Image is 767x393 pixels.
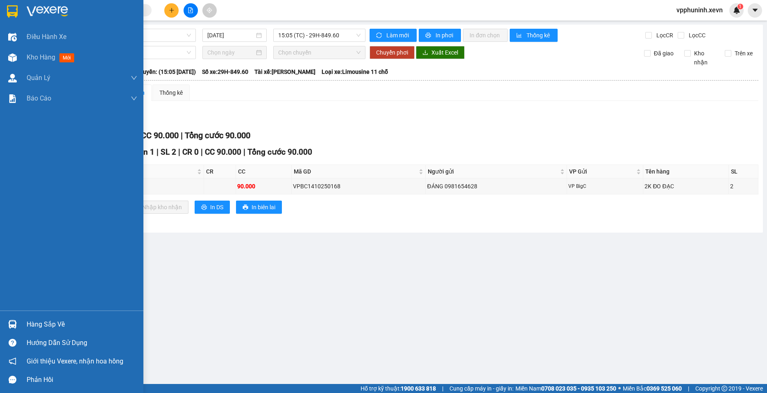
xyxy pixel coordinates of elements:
[691,49,718,67] span: Kho nhận
[27,93,51,103] span: Báo cáo
[181,130,183,140] span: |
[201,147,203,157] span: |
[195,201,230,214] button: printerIn DS
[243,147,245,157] span: |
[370,46,415,59] button: Chuyển phơi
[431,48,458,57] span: Xuất Excel
[27,374,137,386] div: Phản hồi
[292,178,426,194] td: VPBC1410250168
[236,201,282,214] button: printerIn biên lai
[8,53,17,62] img: warehouse-icon
[739,4,742,9] span: 1
[8,74,17,82] img: warehouse-icon
[685,31,707,40] span: Lọc CC
[182,147,199,157] span: CR 0
[27,337,137,349] div: Hướng dẫn sử dụng
[733,7,740,14] img: icon-new-feature
[643,165,729,178] th: Tên hàng
[322,67,388,76] span: Loại xe: Limousine 11 chỗ
[188,7,193,13] span: file-add
[9,376,16,384] span: message
[463,29,508,42] button: In đơn chọn
[653,31,674,40] span: Lọc CR
[161,147,176,157] span: SL 2
[567,178,644,194] td: VP BigC
[254,67,315,76] span: Tài xế: [PERSON_NAME]
[164,3,179,18] button: plus
[278,46,361,59] span: Chọn chuyến
[9,339,16,347] span: question-circle
[27,318,137,331] div: Hàng sắp về
[361,384,436,393] span: Hỗ trợ kỹ thuật:
[9,357,16,365] span: notification
[7,5,18,18] img: logo-vxr
[206,7,212,13] span: aim
[370,29,417,42] button: syncLàm mới
[252,203,275,212] span: In biên lai
[159,88,183,97] div: Thống kê
[730,182,757,191] div: 2
[294,167,418,176] span: Mã GD
[236,165,292,178] th: CC
[207,48,254,57] input: Chọn ngày
[178,147,180,157] span: |
[442,384,443,393] span: |
[526,31,551,40] span: Thống kê
[386,31,410,40] span: Làm mới
[169,7,175,13] span: plus
[670,5,729,15] span: vpphuninh.xevn
[278,29,361,41] span: 15:05 (TC) - 29H-849.60
[748,3,762,18] button: caret-down
[618,387,621,390] span: ⚪️
[416,46,465,59] button: downloadXuất Excel
[136,67,196,76] span: Chuyến: (15:05 [DATE])
[401,385,436,392] strong: 1900 633 818
[157,147,159,157] span: |
[376,32,383,39] span: sync
[515,384,616,393] span: Miền Nam
[210,203,223,212] span: In DS
[688,384,689,393] span: |
[8,33,17,41] img: warehouse-icon
[184,3,198,18] button: file-add
[516,32,523,39] span: bar-chart
[569,167,635,176] span: VP Gửi
[293,182,424,191] div: VPBC1410250168
[8,94,17,103] img: solution-icon
[428,167,558,176] span: Người gửi
[27,356,123,366] span: Giới thiệu Vexere, nhận hoa hồng
[449,384,513,393] span: Cung cấp máy in - giấy in:
[205,147,241,157] span: CC 90.000
[131,95,137,102] span: down
[422,50,428,56] span: download
[204,165,236,178] th: CR
[647,385,682,392] strong: 0369 525 060
[651,49,677,58] span: Đã giao
[27,32,66,42] span: Điều hành xe
[202,3,217,18] button: aim
[127,201,188,214] button: downloadNhập kho nhận
[27,73,50,83] span: Quản Lý
[247,147,312,157] span: Tổng cước 90.000
[237,182,290,191] div: 90.000
[623,384,682,393] span: Miền Bắc
[27,53,55,61] span: Kho hàng
[201,204,207,211] span: printer
[568,183,642,190] div: VP BigC
[141,130,179,140] span: CC 90.000
[419,29,461,42] button: printerIn phơi
[185,130,250,140] span: Tổng cước 90.000
[207,31,254,40] input: 14/10/2025
[510,29,558,42] button: bar-chartThống kê
[541,385,616,392] strong: 0708 023 035 - 0935 103 250
[202,67,248,76] span: Số xe: 29H-849.60
[59,53,74,62] span: mới
[425,32,432,39] span: printer
[133,147,154,157] span: Đơn 1
[8,320,17,329] img: warehouse-icon
[751,7,759,14] span: caret-down
[644,182,727,191] div: 2K ĐO ĐẠC
[731,49,756,58] span: Trên xe
[131,75,137,81] span: down
[436,31,454,40] span: In phơi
